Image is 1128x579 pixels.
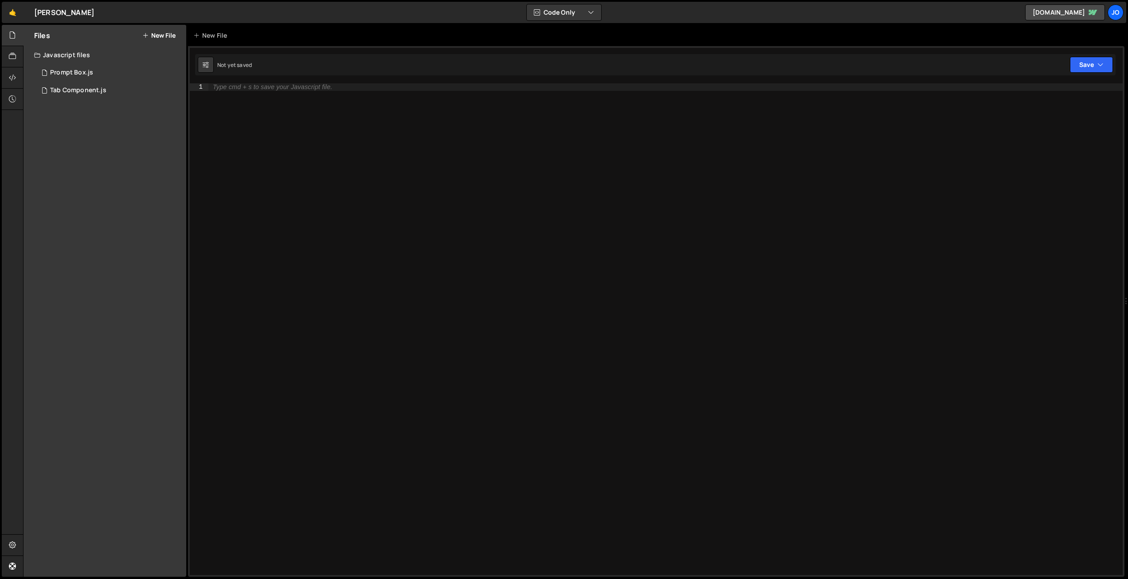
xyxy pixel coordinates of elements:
a: 🤙 [2,2,23,23]
div: Type cmd + s to save your Javascript file. [213,84,332,90]
h2: Files [34,31,50,40]
button: Code Only [527,4,601,20]
a: [DOMAIN_NAME] [1025,4,1105,20]
div: Prompt Box.js [50,69,93,77]
div: New File [193,31,231,40]
div: [PERSON_NAME] [34,7,94,18]
div: Not yet saved [217,61,252,69]
button: New File [142,32,176,39]
div: 16483/44723.js [34,82,186,99]
div: 1 [190,83,208,91]
a: Jo [1108,4,1124,20]
div: 16483/44674.js [34,64,186,82]
div: Tab Component.js [50,86,106,94]
button: Save [1070,57,1113,73]
div: Javascript files [23,46,186,64]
